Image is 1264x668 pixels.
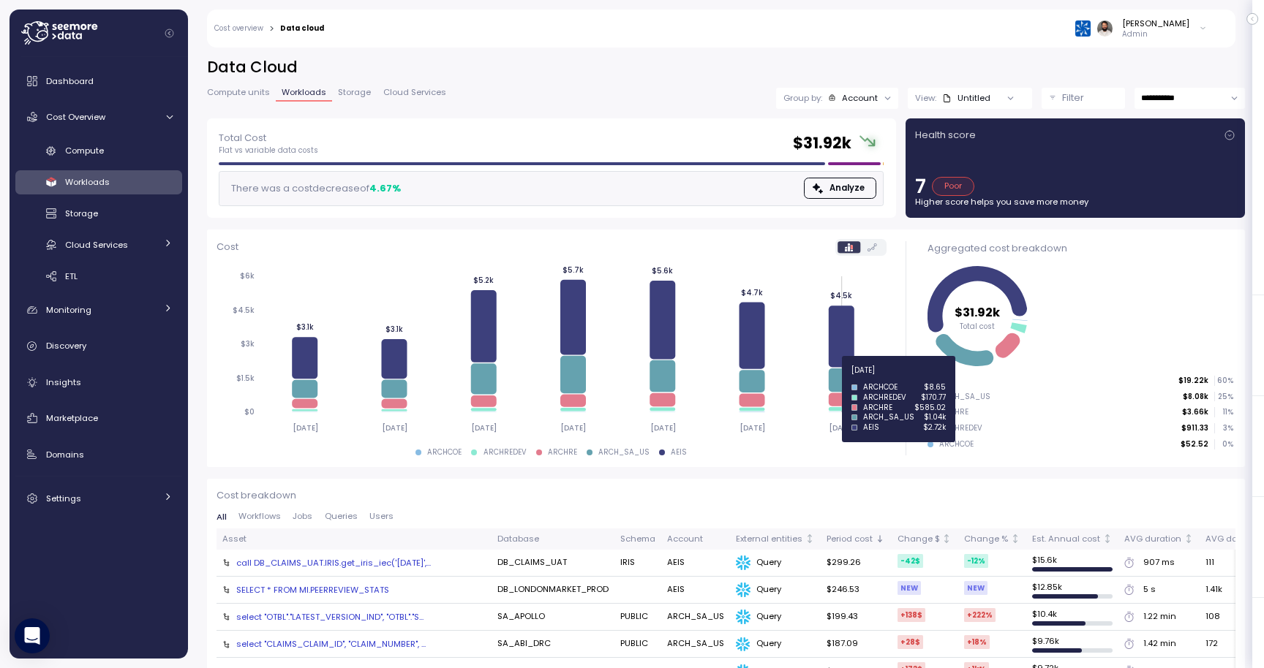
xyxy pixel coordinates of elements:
tspan: $5.7k [563,265,584,275]
img: ACg8ocLskjvUhBDgxtSFCRx4ztb74ewwa1VrVEuDBD_Ho1mrTsQB-QE=s96-c [1097,20,1113,36]
a: Compute [15,139,182,163]
td: $ 9.76k [1026,631,1118,658]
td: PUBLIC [614,604,661,631]
div: NEW [898,581,921,595]
th: External entitiesNot sorted [730,528,821,550]
td: DB_CLAIMS_UAT [492,550,614,577]
tspan: [DATE] [650,423,675,433]
span: Cost Overview [46,111,105,123]
div: AEIS [671,447,687,458]
a: Cloud Services [15,232,182,257]
tspan: $4.5k [830,291,852,300]
a: Storage [15,202,182,226]
div: select "CLAIMS_CLAIM_ID", "CLAIM_NUMBER", ... [236,638,426,650]
div: Not sorted [1184,534,1194,544]
p: Health score [915,128,976,143]
p: $3.66k [1182,407,1208,417]
tspan: $4.7k [741,287,763,297]
a: Domains [15,440,182,469]
div: +222 % [964,608,996,622]
tspan: $31.92k [955,303,1001,320]
p: Filter [1062,91,1084,105]
div: 4.67 % [369,181,401,196]
p: $19.22k [1178,376,1208,386]
img: 68790ce639d2d68da1992664.PNG [1075,20,1091,36]
a: Insights [15,368,182,397]
div: AVG duration [1124,533,1181,546]
div: Database [497,533,609,546]
h2: $ 31.92k [793,133,851,154]
td: SA_APOLLO [492,604,614,631]
tspan: [DATE] [560,423,586,433]
div: Schema [620,533,655,546]
a: Dashboard [15,67,182,96]
p: $52.52 [1181,439,1208,449]
a: Cost overview [214,25,263,32]
tspan: $1.5k [236,373,255,383]
th: AVG durationNot sorted [1118,528,1200,550]
div: SELECT * FROM MI.PEERREVIEW_STATS [236,584,389,596]
span: Domains [46,449,84,460]
a: ETL [15,264,182,288]
span: Settings [46,493,81,504]
div: Period cost [827,533,873,546]
span: Workloads [65,176,110,188]
tspan: [DATE] [740,423,765,433]
div: Change % [964,533,1008,546]
div: Aggregated cost breakdown [928,241,1233,256]
div: ARCH_SA_US [598,447,650,458]
p: $8.08k [1183,392,1208,402]
button: Filter [1042,88,1125,109]
span: ETL [65,270,78,282]
tspan: $6k [240,271,255,281]
tspan: [DATE] [292,423,317,433]
div: Account [667,533,724,546]
td: ARCH_SA_US [661,604,730,631]
p: 7 [915,177,926,196]
tspan: [DATE] [382,423,407,433]
tspan: $0 [244,407,255,417]
p: Admin [1122,29,1189,39]
tspan: $5.6k [652,266,673,276]
span: Jobs [293,512,312,520]
div: Change $ [898,533,940,546]
div: Not sorted [805,534,815,544]
a: Settings [15,484,182,513]
div: Asset [222,533,486,546]
tspan: $3.1k [296,322,313,332]
p: 60 % [1215,376,1233,386]
p: 0 % [1215,439,1233,449]
div: Not sorted [1010,534,1020,544]
div: ARCHREDEV [484,447,527,458]
td: PUBLIC [614,631,661,658]
button: Analyze [804,178,876,199]
p: Cost breakdown [217,488,1235,503]
div: 1.42 min [1143,637,1176,650]
div: -12 % [964,554,988,568]
div: Not sorted [941,534,952,544]
p: 11 % [1215,407,1233,417]
span: Dashboard [46,75,94,87]
h2: Data Cloud [207,57,1245,78]
span: Compute units [207,88,270,96]
p: 3 % [1215,423,1233,433]
td: $187.09 [821,631,891,658]
td: $ 10.4k [1026,604,1118,631]
span: Marketplace [46,412,98,424]
th: Change $Not sorted [891,528,958,550]
span: Cloud Services [383,88,446,96]
span: Queries [325,512,358,520]
div: ARCHREDEV [939,423,982,433]
div: External entities [736,533,802,546]
div: Account [842,92,878,104]
td: IRIS [614,550,661,577]
tspan: $3k [241,339,255,349]
span: All [217,513,227,521]
div: Data cloud [280,25,324,32]
td: AEIS [661,577,730,604]
span: Storage [338,88,371,96]
p: Higher score helps you save more money [915,196,1235,208]
p: Group by: [783,92,822,104]
td: $299.26 [821,550,891,577]
div: select "OTBL"."LATEST_VERSION_IND", "OTBL"."S... [236,611,424,623]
